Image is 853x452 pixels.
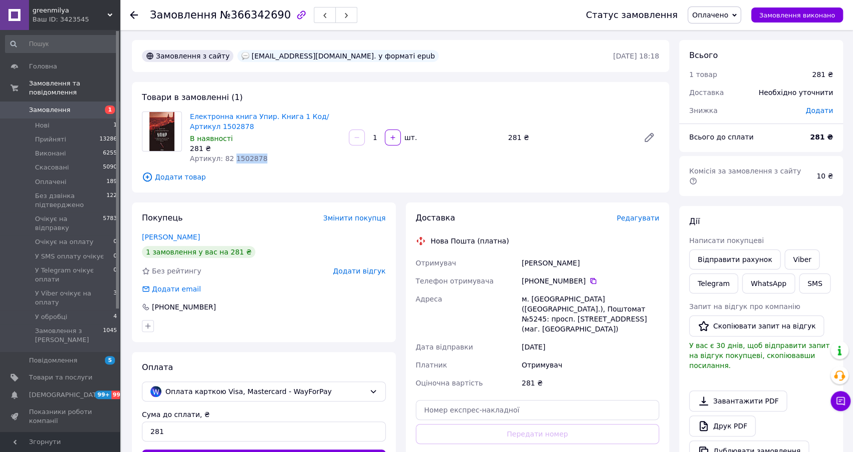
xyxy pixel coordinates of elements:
button: Чат з покупцем [831,391,851,411]
span: Повідомлення [29,356,77,365]
span: Товари та послуги [29,373,92,382]
span: Без дзвінка підтверджено [35,191,106,209]
div: [PERSON_NAME] [520,254,661,272]
span: 13286 [99,135,117,144]
span: 99+ [95,390,111,399]
span: Дата відправки [416,343,473,351]
span: Очікує на відправку [35,214,103,232]
label: Сума до сплати, ₴ [142,410,210,418]
span: 99+ [111,390,128,399]
span: Замовлення з [PERSON_NAME] [35,326,103,344]
span: Написати покупцеві [689,236,764,244]
input: Номер експрес-накладної [416,400,660,420]
div: Статус замовлення [586,10,678,20]
span: Оплачено [692,11,728,19]
div: [PHONE_NUMBER] [151,302,217,312]
a: Редагувати [639,127,659,147]
span: 1045 [103,326,117,344]
span: Оплачені [35,177,66,186]
span: Оплата [142,362,173,372]
div: Нова Пошта (платна) [428,236,512,246]
div: 281 ₴ [812,69,833,79]
div: Необхідно уточнити [753,81,839,103]
span: Телефон отримувача [416,277,494,285]
div: шт. [402,132,418,142]
div: Повернутися назад [130,10,138,20]
span: 6255 [103,149,117,158]
span: У Telegram очікує оплати [35,266,113,284]
span: Артикул: 82 1502878 [190,154,267,162]
span: Замовлення та повідомлення [29,79,120,97]
a: Telegram [689,273,738,293]
span: Дії [689,216,700,226]
span: Всього [689,50,718,60]
span: Оціночна вартість [416,379,483,387]
img: Електронна книга Упир. Книга 1 Код/Артикул 1502878 [149,112,174,151]
span: Адреса [416,295,442,303]
span: Замовлення виконано [759,11,835,19]
button: Замовлення виконано [751,7,843,22]
time: [DATE] 18:18 [613,52,659,60]
div: [DATE] [520,338,661,356]
span: 0 [113,252,117,261]
span: №366342690 [220,9,291,21]
span: 0 [113,266,117,284]
span: Платник [416,361,447,369]
span: greenmilya [32,6,107,15]
input: Пошук [5,35,118,53]
div: 1 замовлення у вас на 281 ₴ [142,246,255,258]
span: Отримувач [416,259,456,267]
span: Виконані [35,149,66,158]
div: Замовлення з сайту [142,50,233,62]
span: Знижка [689,106,718,114]
img: :speech_balloon: [241,52,249,60]
button: Відправити рахунок [689,249,781,269]
a: [PERSON_NAME] [142,233,200,241]
span: 122 [106,191,117,209]
div: Додати email [141,284,202,294]
span: У Viber очікує на оплату [35,289,113,307]
span: Всього до сплати [689,133,754,141]
div: 281 ₴ [190,143,341,153]
div: [EMAIL_ADDRESS][DOMAIN_NAME]. у форматі epub [237,50,439,62]
div: Додати email [151,284,202,294]
span: [DEMOGRAPHIC_DATA] [29,390,103,399]
span: 1 товар [689,70,717,78]
a: Viber [785,249,820,269]
span: Очікує на оплату [35,237,93,246]
span: Доставка [416,213,455,222]
span: Запит на відгук про компанію [689,302,800,310]
span: Скасовані [35,163,69,172]
span: 5783 [103,214,117,232]
span: Редагувати [617,214,659,222]
span: Замовлення [150,9,217,21]
a: Електронна книга Упир. Книга 1 Код/Артикул 1502878 [190,112,329,130]
span: 3 [113,289,117,307]
span: В наявності [190,134,233,142]
span: Нові [35,121,49,130]
span: Головна [29,62,57,71]
span: 5 [105,356,115,364]
span: Без рейтингу [152,267,201,275]
span: Додати товар [142,171,659,182]
div: 281 ₴ [504,130,635,144]
span: 5090 [103,163,117,172]
span: Додати відгук [333,267,385,275]
span: 4 [113,312,117,321]
div: [PHONE_NUMBER] [522,276,659,286]
a: WhatsApp [742,273,795,293]
span: Товари в замовленні (1) [142,92,243,102]
div: Ваш ID: 3423545 [32,15,120,24]
span: 1 [105,105,115,114]
span: У SMS оплату очікує [35,252,104,261]
div: Отримувач [520,356,661,374]
span: Комісія за замовлення з сайту [689,167,803,185]
div: м. [GEOGRAPHIC_DATA] ([GEOGRAPHIC_DATA].), Поштомат №5245: просп. [STREET_ADDRESS] (маг. [GEOGRAP... [520,290,661,338]
span: У вас є 30 днів, щоб відправити запит на відгук покупцеві, скопіювавши посилання. [689,341,830,369]
span: 189 [106,177,117,186]
div: 10 ₴ [811,165,839,187]
div: 281 ₴ [520,374,661,392]
span: Додати [806,106,833,114]
span: Прийняті [35,135,66,144]
a: Завантажити PDF [689,390,787,411]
